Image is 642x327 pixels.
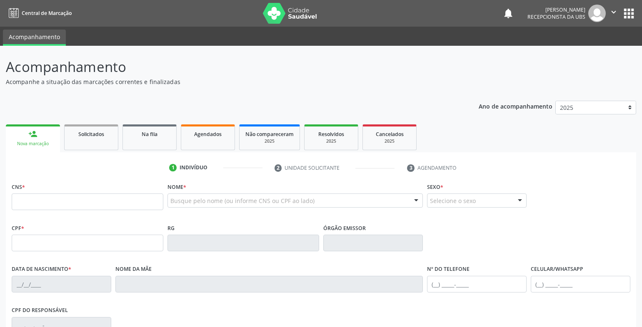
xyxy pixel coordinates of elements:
div: 2025 [369,138,410,144]
span: Busque pelo nome (ou informe CNS ou CPF ao lado) [170,196,315,205]
span: Recepcionista da UBS [527,13,585,20]
label: RG [167,222,175,235]
a: Acompanhamento [3,30,66,46]
div: 2025 [245,138,294,144]
input: (__) _____-_____ [427,276,527,292]
span: Agendados [194,131,222,138]
input: (__) _____-_____ [531,276,630,292]
div: Indivíduo [180,164,207,171]
span: Cancelados [376,131,404,138]
label: Nome [167,181,186,193]
span: Não compareceram [245,131,294,138]
span: Solicitados [78,131,104,138]
label: Nome da mãe [115,263,152,276]
button: notifications [502,7,514,19]
img: img [588,5,606,22]
input: __/__/____ [12,276,111,292]
span: Selecione o sexo [430,196,476,205]
div: 2025 [310,138,352,144]
a: Central de Marcação [6,6,72,20]
button:  [606,5,622,22]
button: apps [622,6,636,21]
p: Acompanhamento [6,57,447,77]
label: CNS [12,181,25,193]
label: Celular/WhatsApp [531,263,583,276]
p: Acompanhe a situação das marcações correntes e finalizadas [6,77,447,86]
div: person_add [28,129,37,139]
label: Órgão emissor [323,222,366,235]
p: Ano de acompanhamento [479,101,552,111]
div: 1 [169,164,177,171]
div: [PERSON_NAME] [527,6,585,13]
span: Central de Marcação [22,10,72,17]
label: CPF [12,222,24,235]
span: Na fila [142,131,157,138]
div: Nova marcação [12,141,54,147]
label: Sexo [427,181,443,193]
span: Resolvidos [318,131,344,138]
label: Data de nascimento [12,263,71,276]
label: CPF do responsável [12,304,68,317]
label: Nº do Telefone [427,263,470,276]
i:  [609,7,618,17]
